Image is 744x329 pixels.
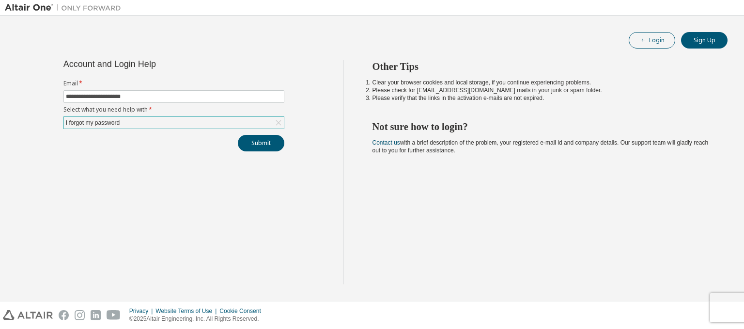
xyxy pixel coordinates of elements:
[64,117,121,128] div: I forgot my password
[372,120,711,133] h2: Not sure how to login?
[372,60,711,73] h2: Other Tips
[129,315,267,323] p: © 2025 Altair Engineering, Inc. All Rights Reserved.
[372,139,400,146] a: Contact us
[629,32,675,49] button: Login
[219,307,266,315] div: Cookie Consent
[372,94,711,102] li: Please verify that the links in the activation e-mails are not expired.
[681,32,728,49] button: Sign Up
[238,135,284,151] button: Submit
[59,310,69,320] img: facebook.svg
[372,139,709,154] span: with a brief description of the problem, your registered e-mail id and company details. Our suppo...
[372,79,711,86] li: Clear your browser cookies and local storage, if you continue experiencing problems.
[3,310,53,320] img: altair_logo.svg
[5,3,126,13] img: Altair One
[372,86,711,94] li: Please check for [EMAIL_ADDRESS][DOMAIN_NAME] mails in your junk or spam folder.
[155,307,219,315] div: Website Terms of Use
[63,80,284,87] label: Email
[129,307,155,315] div: Privacy
[63,60,240,68] div: Account and Login Help
[91,310,101,320] img: linkedin.svg
[75,310,85,320] img: instagram.svg
[64,117,284,129] div: I forgot my password
[63,106,284,114] label: Select what you need help with
[107,310,121,320] img: youtube.svg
